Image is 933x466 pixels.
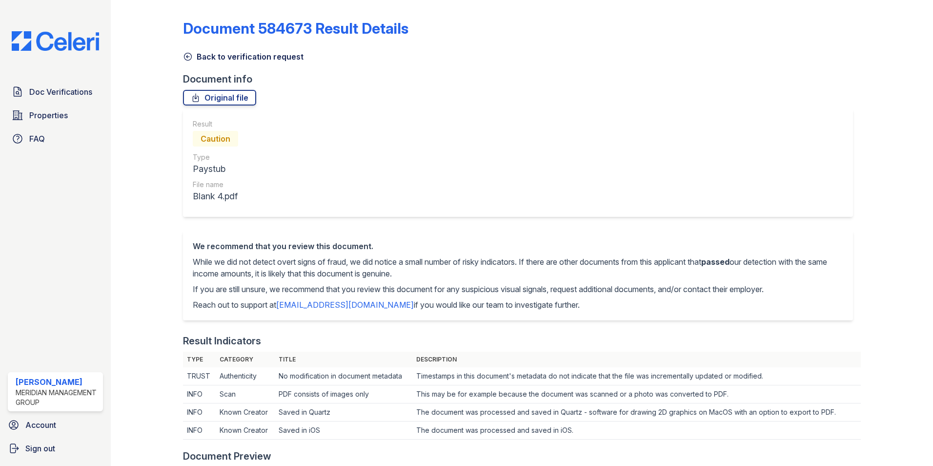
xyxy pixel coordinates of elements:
[29,109,68,121] span: Properties
[183,72,861,86] div: Document info
[25,419,56,431] span: Account
[275,422,412,440] td: Saved in iOS
[275,385,412,403] td: PDF consists of images only
[275,367,412,385] td: No modification in document metadata
[4,439,107,458] a: Sign out
[193,299,843,311] p: Reach out to support at if you would like our team to investigate further.
[29,133,45,145] span: FAQ
[16,388,99,407] div: Meridian Management Group
[183,334,261,348] div: Result Indicators
[193,119,238,129] div: Result
[183,422,216,440] td: INFO
[412,422,861,440] td: The document was processed and saved in iOS.
[8,82,103,102] a: Doc Verifications
[183,20,408,37] a: Document 584673 Result Details
[25,443,55,454] span: Sign out
[193,190,238,203] div: Blank 4.pdf
[29,86,92,98] span: Doc Verifications
[275,403,412,422] td: Saved in Quartz
[275,352,412,367] th: Title
[183,385,216,403] td: INFO
[8,106,103,125] a: Properties
[216,367,275,385] td: Authenticity
[701,257,730,267] span: passed
[276,300,414,310] a: [EMAIL_ADDRESS][DOMAIN_NAME]
[183,90,256,106] a: Original file
[193,162,238,176] div: Paystub
[193,240,843,252] div: We recommend that you review this document.
[16,376,99,388] div: [PERSON_NAME]
[216,403,275,422] td: Known Creator
[412,403,861,422] td: The document was processed and saved in Quartz - software for drawing 2D graphics on MacOS with a...
[412,352,861,367] th: Description
[193,131,238,147] div: Caution
[216,352,275,367] th: Category
[412,367,861,385] td: Timestamps in this document's metadata do not indicate that the file was incrementally updated or...
[183,51,304,63] a: Back to verification request
[193,256,843,279] p: While we did not detect overt signs of fraud, we did notice a small number of risky indicators. I...
[412,385,861,403] td: This may be for example because the document was scanned or a photo was converted to PDF.
[183,352,216,367] th: Type
[183,367,216,385] td: TRUST
[4,31,107,51] img: CE_Logo_Blue-a8612792a0a2168367f1c8372b55b34899dd931a85d93a1a3d3e32e68fde9ad4.png
[8,129,103,148] a: FAQ
[216,422,275,440] td: Known Creator
[183,403,216,422] td: INFO
[193,180,238,190] div: File name
[216,385,275,403] td: Scan
[4,415,107,435] a: Account
[892,427,923,456] iframe: chat widget
[183,449,271,463] div: Document Preview
[193,152,238,162] div: Type
[193,283,843,295] p: If you are still unsure, we recommend that you review this document for any suspicious visual sig...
